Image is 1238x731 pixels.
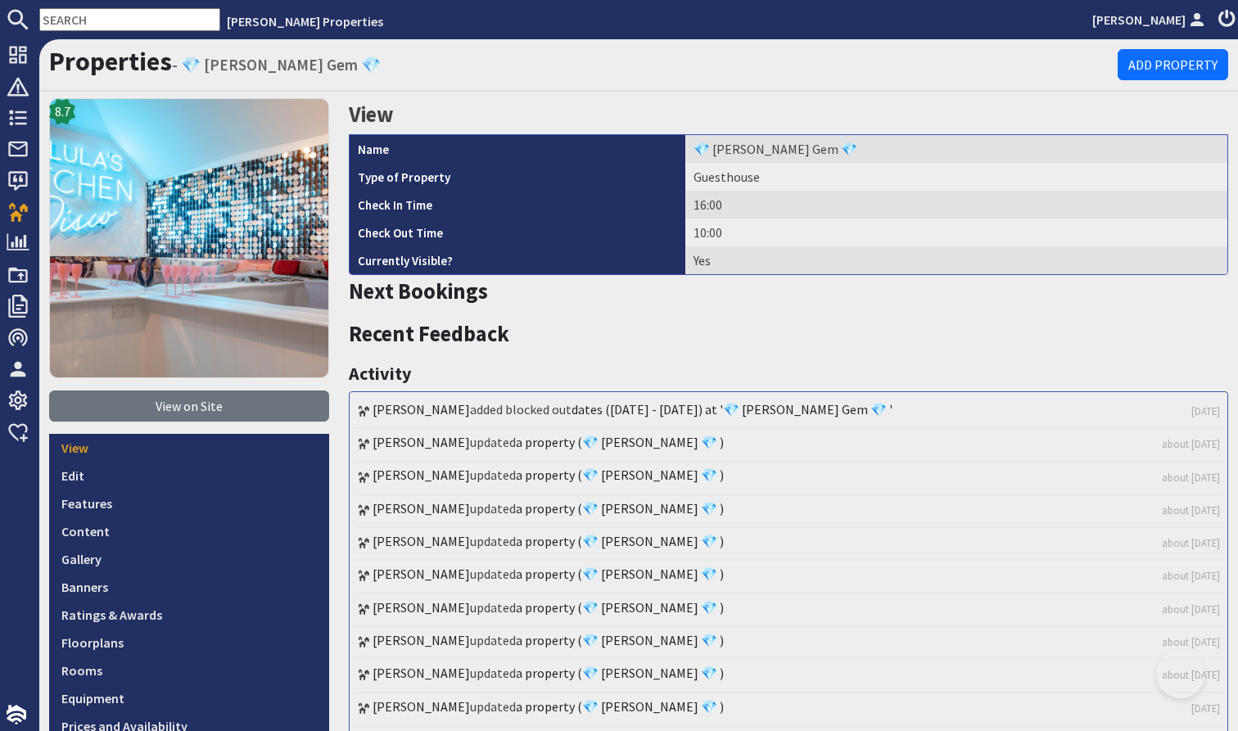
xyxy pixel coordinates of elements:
a: [PERSON_NAME] [373,533,470,549]
a: Gallery [49,545,329,573]
li: updated [354,594,1223,627]
span: 8.7 [55,102,70,121]
a: about [DATE] [1162,503,1220,518]
a: a property (💎 [PERSON_NAME] 💎 ) [516,632,724,648]
td: Guesthouse [685,163,1227,191]
a: Recent Feedback [349,320,509,347]
img: staytech_i_w-64f4e8e9ee0a9c174fd5317b4b171b261742d2d393467e5bdba4413f4f884c10.svg [7,705,26,724]
a: [DATE] [1191,701,1220,716]
a: Activity [349,362,411,385]
a: about [DATE] [1162,470,1220,485]
iframe: Toggle Customer Support [1156,649,1205,698]
a: a property (💎 [PERSON_NAME] 💎 ) [516,665,724,681]
td: 10:00 [685,219,1227,246]
img: 💎 Halula Gem 💎 's icon [49,98,329,378]
td: Yes [685,246,1227,274]
a: [PERSON_NAME] [373,599,470,616]
a: [PERSON_NAME] [373,632,470,648]
a: a property (💎 [PERSON_NAME] 💎 ) [516,434,724,450]
a: [PERSON_NAME] [373,500,470,517]
th: Check In Time [350,191,685,219]
th: Name [350,135,685,163]
a: a property (💎 [PERSON_NAME] 💎 ) [516,533,724,549]
a: [PERSON_NAME] [373,467,470,483]
a: [DATE] [1191,404,1220,419]
a: about [DATE] [1162,436,1220,452]
a: a property (💎 [PERSON_NAME] 💎 ) [516,500,724,517]
a: [PERSON_NAME] [373,401,470,417]
th: Check Out Time [350,219,685,246]
li: updated [354,561,1223,593]
a: Banners [49,573,329,601]
li: updated [354,429,1223,462]
a: Add Property [1118,49,1228,80]
li: added blocked out [354,396,1223,429]
input: SEARCH [39,8,220,31]
a: Content [49,517,329,545]
th: Type of Property [350,163,685,191]
a: Equipment [49,684,329,712]
a: about [DATE] [1162,535,1220,551]
li: updated [354,495,1223,528]
th: Currently Visible? [350,246,685,274]
a: about [DATE] [1162,634,1220,650]
a: [PERSON_NAME] [1092,10,1209,29]
a: 8.7 [49,98,329,390]
a: Features [49,490,329,517]
a: Ratings & Awards [49,601,329,629]
a: dates ([DATE] - [DATE]) at '💎 [PERSON_NAME] Gem 💎 ' [572,401,892,417]
td: 💎 [PERSON_NAME] Gem 💎 [685,135,1227,163]
a: a property (💎 [PERSON_NAME] 💎 ) [516,467,724,483]
a: [PERSON_NAME] [373,434,470,450]
h2: View [349,98,1228,131]
a: about [DATE] [1162,568,1220,584]
li: updated [354,462,1223,494]
a: View [49,434,329,462]
a: Rooms [49,657,329,684]
a: [PERSON_NAME] [373,698,470,715]
a: a property (💎 [PERSON_NAME] 💎 ) [516,698,724,715]
li: updated [354,528,1223,561]
li: updated [354,660,1223,693]
a: Next Bookings [349,278,488,305]
a: View on Site [49,390,329,422]
a: Properties [49,45,172,78]
a: Edit [49,462,329,490]
td: 16:00 [685,191,1227,219]
a: [PERSON_NAME] [373,566,470,582]
li: updated [354,693,1223,726]
a: Floorplans [49,629,329,657]
li: updated [354,627,1223,660]
a: [PERSON_NAME] [373,665,470,681]
a: about [DATE] [1162,602,1220,617]
a: a property (💎 [PERSON_NAME] 💎 ) [516,566,724,582]
a: a property (💎 [PERSON_NAME] 💎 ) [516,599,724,616]
a: [PERSON_NAME] Properties [227,13,383,29]
small: - 💎 [PERSON_NAME] Gem 💎 [172,55,381,74]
